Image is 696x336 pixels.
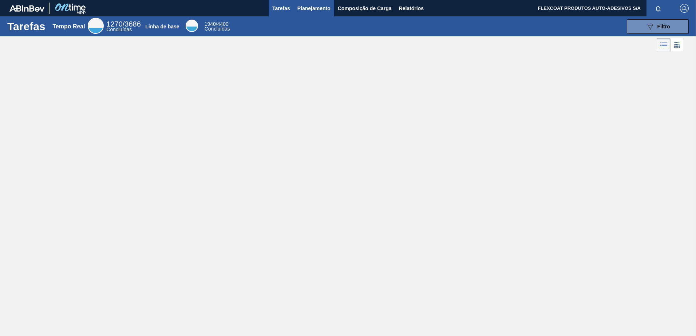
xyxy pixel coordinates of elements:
span: Tarefas [272,4,290,13]
span: / [205,21,229,27]
span: Composição de Carga [338,4,392,13]
div: Base Line [186,20,198,32]
button: Notificações [646,3,670,13]
span: / [106,20,141,28]
span: Concluídas [106,27,132,32]
span: 1940 [205,21,216,27]
span: 1270 [106,20,123,28]
button: Filtro [627,19,689,34]
img: TNhmsLtSVTkK8tSr43FrP2fwEKptu5GPRR3wAAAABJRU5ErkJggg== [9,5,44,12]
div: Base Line [205,22,230,31]
span: Planejamento [297,4,331,13]
div: Visão em Lista [657,38,671,52]
font: 4400 [217,21,229,27]
div: Real Time [88,18,104,34]
div: Tempo Real [52,23,85,30]
span: Relatórios [399,4,424,13]
span: Concluídas [205,26,230,32]
span: Filtro [657,24,670,29]
div: Visão em Cards [671,38,684,52]
img: Logout [680,4,689,13]
font: 3686 [124,20,141,28]
h1: Tarefas [7,22,46,31]
div: Linha de base [145,24,179,29]
div: Real Time [106,21,141,32]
